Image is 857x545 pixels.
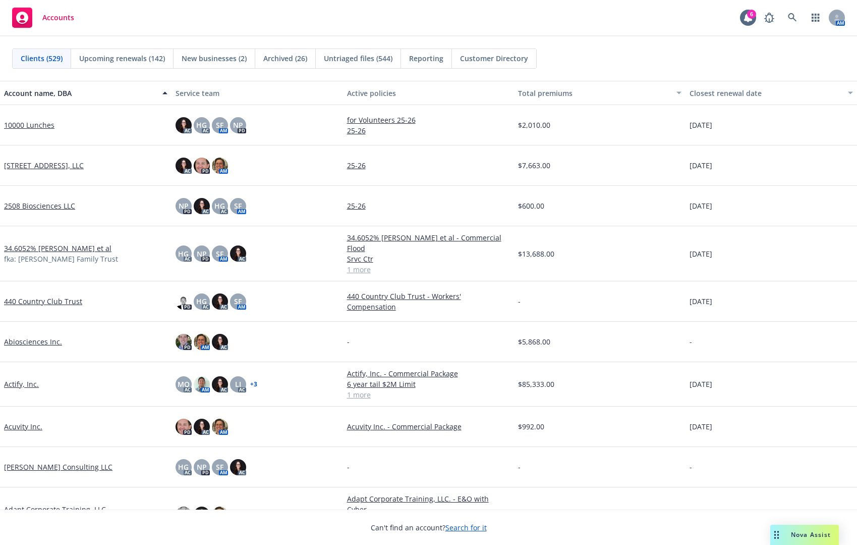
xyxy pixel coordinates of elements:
a: Abiosciences Inc. [4,336,62,347]
a: Srvc Ctr [347,254,510,264]
span: [DATE] [690,421,712,432]
span: LI [235,379,241,389]
a: 10000 Lunches [4,120,54,130]
a: Accounts [8,4,78,32]
a: 440 Country Club Trust - Workers' Compensation [347,291,510,312]
span: NP [233,120,243,130]
span: SF [216,120,223,130]
a: [PERSON_NAME] Consulting LLC [4,462,112,472]
span: - [690,462,692,472]
img: photo [194,507,210,523]
a: 6 year tail $2M Limit [347,379,510,389]
span: [DATE] [690,120,712,130]
span: HG [214,201,225,211]
span: Untriaged files (544) [324,53,392,64]
span: NP [197,249,207,259]
img: photo [176,419,192,435]
span: fka: [PERSON_NAME] Family Trust [4,254,118,264]
div: Active policies [347,88,510,98]
div: Closest renewal date [690,88,842,98]
a: Search for it [445,523,487,532]
span: - [690,336,692,347]
span: HG [178,462,189,472]
span: NP [197,462,207,472]
span: - [518,462,521,472]
span: HG [196,120,207,130]
span: $13,688.00 [518,249,554,259]
span: [DATE] [690,296,712,307]
span: NP [179,201,189,211]
img: photo [212,158,228,174]
span: New businesses (2) [182,53,247,64]
a: Report a Bug [759,8,779,28]
img: photo [212,293,228,310]
img: photo [194,419,210,435]
a: Switch app [806,8,826,28]
a: 1 more [347,264,510,275]
span: [DATE] [690,201,712,211]
a: 440 Country Club Trust [4,296,82,307]
img: photo [212,376,228,392]
button: Service team [172,81,343,105]
span: $992.00 [518,421,544,432]
a: Acuvity Inc. [4,421,42,432]
img: photo [212,334,228,350]
span: [DATE] [690,249,712,259]
span: $5,868.00 [518,336,550,347]
img: photo [176,293,192,310]
a: Actify, Inc. [4,379,39,389]
div: Account name, DBA [4,88,156,98]
span: $2,010.00 [518,120,550,130]
button: Active policies [343,81,515,105]
span: $7,663.00 [518,160,550,171]
span: MQ [178,379,190,389]
img: photo [230,459,246,475]
span: Upcoming renewals (142) [79,53,165,64]
a: 34.6052% [PERSON_NAME] et al [4,243,111,254]
div: 6 [747,10,756,19]
button: Nova Assist [770,525,839,545]
a: 34.6052% [PERSON_NAME] et al - Commercial Flood [347,232,510,254]
a: 2508 Biosciences LLC [4,201,75,211]
a: 25-26 [347,125,510,136]
a: 25-26 [347,160,510,171]
img: photo [176,158,192,174]
span: HG [196,296,207,307]
div: Drag to move [770,525,783,545]
span: $600.00 [518,201,544,211]
span: SF [216,462,223,472]
span: Clients (529) [21,53,63,64]
a: Adapt Corporate Training, LLC. [4,504,108,515]
img: photo [194,334,210,350]
span: - [347,462,350,472]
span: [DATE] [690,160,712,171]
a: for Volunteers 25-26 [347,115,510,125]
a: Search [782,8,803,28]
img: photo [176,117,192,133]
span: - [347,336,350,347]
span: SF [234,296,242,307]
div: Total premiums [518,88,670,98]
a: 25-26 [347,201,510,211]
a: + 3 [250,381,257,387]
span: Archived (26) [263,53,307,64]
span: Reporting [409,53,443,64]
a: Actify, Inc. - Commercial Package [347,368,510,379]
span: Accounts [42,14,74,22]
span: HG [178,249,189,259]
span: - [518,296,521,307]
button: Total premiums [514,81,685,105]
span: $85,333.00 [518,379,554,389]
span: SF [216,249,223,259]
span: Customer Directory [460,53,528,64]
span: SF [234,201,242,211]
span: Nova Assist [791,530,831,539]
img: photo [194,158,210,174]
div: Service team [176,88,339,98]
a: [STREET_ADDRESS], LLC [4,160,84,171]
